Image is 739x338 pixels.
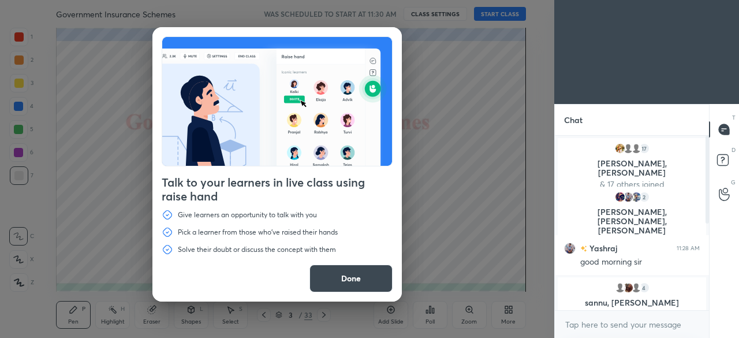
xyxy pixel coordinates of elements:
h4: Talk to your learners in live class using raise hand [162,176,393,203]
p: G [731,178,736,187]
img: 3bbda3e71935485b923a946553cdcc26.jpg [622,191,634,203]
img: default.png [622,143,634,154]
p: & 4 others joined [565,310,699,319]
img: default.png [630,282,642,294]
p: Solve their doubt or discuss the concept with them [178,245,336,254]
img: 1c32581993e34a9e88b93dfe439458bd.jpg [614,143,626,154]
p: & 17 others joined [565,180,699,189]
p: D [731,146,736,154]
p: Pick a learner from those who've raised their hands [178,228,338,237]
div: 11:28 AM [677,245,700,252]
p: [PERSON_NAME], [PERSON_NAME] [565,159,699,177]
p: sannu, [PERSON_NAME] [565,298,699,307]
p: Give learners an opportunity to talk with you [178,210,317,220]
p: T [732,113,736,122]
img: 3 [614,191,626,203]
p: Chat [555,105,592,135]
img: preRahAdop.42c3ea74.svg [162,37,392,166]
button: Done [309,265,393,292]
img: default.png [614,282,626,294]
div: 17 [639,143,650,154]
p: [PERSON_NAME], [PERSON_NAME], [PERSON_NAME] [565,207,699,235]
div: 2 [639,191,650,203]
img: 3bbda3e71935485b923a946553cdcc26.jpg [564,243,576,254]
img: default.png [630,143,642,154]
h6: Yashraj [587,242,617,254]
div: grid [555,136,709,311]
img: cc45302d45214adb8ce29de485ee4503.jpg [630,191,642,203]
div: 4 [639,282,650,294]
img: no-rating-badge.077c3623.svg [580,246,587,252]
img: 59dfc83d96b9413d84e6a1b637a5e2bb.jpg [622,282,634,294]
div: good morning sir [580,257,700,268]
